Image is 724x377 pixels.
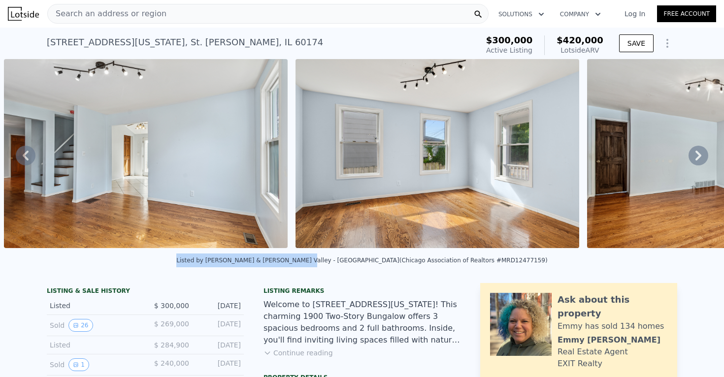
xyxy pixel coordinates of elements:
span: $ 300,000 [154,302,189,310]
span: Active Listing [486,46,532,54]
img: Lotside [8,7,39,21]
a: Free Account [657,5,716,22]
div: Sold [50,319,137,332]
span: Search an address or region [48,8,166,20]
span: $420,000 [557,35,603,45]
span: $300,000 [486,35,533,45]
span: $ 284,900 [154,341,189,349]
div: Lotside ARV [557,45,603,55]
a: Log In [613,9,657,19]
div: Sold [50,358,137,371]
div: EXIT Realty [558,358,602,370]
button: View historical data [68,319,93,332]
span: $ 269,000 [154,320,189,328]
div: [DATE] [197,319,241,332]
button: View historical data [68,358,89,371]
span: $ 240,000 [154,359,189,367]
div: [DATE] [197,340,241,350]
button: Continue reading [263,348,333,358]
div: [STREET_ADDRESS][US_STATE] , St. [PERSON_NAME] , IL 60174 [47,35,323,49]
img: Sale: 169772333 Parcel: 25730093 [296,59,579,248]
div: Listing remarks [263,287,461,295]
div: [DATE] [197,358,241,371]
img: Sale: 169772333 Parcel: 25730093 [4,59,288,248]
div: Real Estate Agent [558,346,628,358]
button: Show Options [658,33,677,53]
div: Welcome to [STREET_ADDRESS][US_STATE]! This charming 1900 Two-Story Bungalow offers 3 spacious be... [263,299,461,346]
div: Listed [50,301,137,311]
div: LISTING & SALE HISTORY [47,287,244,297]
div: Listed by [PERSON_NAME] & [PERSON_NAME] Valley - [GEOGRAPHIC_DATA] (Chicago Association of Realto... [176,257,547,264]
div: Emmy [PERSON_NAME] [558,334,660,346]
div: Emmy has sold 134 homes [558,320,664,332]
div: [DATE] [197,301,241,311]
div: Ask about this property [558,293,667,320]
button: SAVE [619,34,654,52]
div: Listed [50,340,137,350]
button: Solutions [491,5,552,23]
button: Company [552,5,609,23]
